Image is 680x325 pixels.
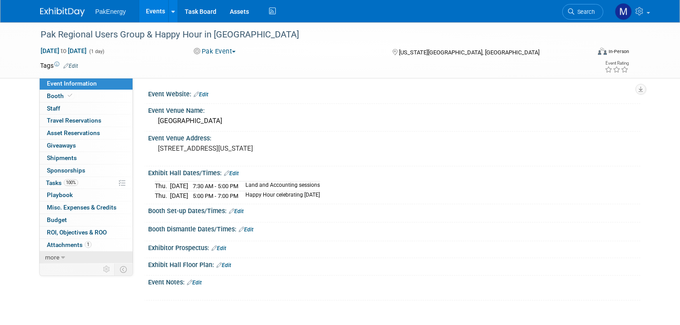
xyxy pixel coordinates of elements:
span: [US_STATE][GEOGRAPHIC_DATA], [GEOGRAPHIC_DATA] [399,49,539,56]
span: Tasks [46,179,78,186]
div: Exhibit Hall Floor Plan: [148,258,640,270]
span: Attachments [47,241,91,248]
div: Event Rating [605,61,629,66]
a: Tasks100% [40,177,133,189]
a: Edit [224,170,239,177]
span: 5:00 PM - 7:00 PM [193,193,238,199]
span: [DATE] [DATE] [40,47,87,55]
a: Edit [229,208,244,214]
i: Booth reservation complete [68,93,72,98]
a: Misc. Expenses & Credits [40,202,133,214]
a: Event Information [40,78,133,90]
div: Event Venue Name: [148,104,640,115]
span: Sponsorships [47,167,85,174]
td: Land and Accounting sessions [240,181,320,191]
span: 7:30 AM - 5:00 PM [193,183,238,189]
span: Misc. Expenses & Credits [47,204,116,211]
div: Event Website: [148,87,640,99]
div: Booth Set-up Dates/Times: [148,204,640,216]
div: In-Person [608,48,629,55]
img: Format-Inperson.png [598,48,607,55]
span: Asset Reservations [47,129,100,136]
span: Playbook [47,191,73,198]
div: Exhibit Hall Dates/Times: [148,166,640,178]
div: Event Format [542,46,629,60]
div: [GEOGRAPHIC_DATA] [155,114,634,128]
a: Shipments [40,152,133,164]
span: to [59,47,68,54]
a: Booth [40,90,133,102]
a: Edit [187,280,202,286]
div: Pak Regional Users Group & Happy Hour in [GEOGRAPHIC_DATA] [37,27,579,43]
img: ExhibitDay [40,8,85,16]
span: Search [574,8,595,15]
span: Booth [47,92,74,99]
span: Staff [47,105,60,112]
td: [DATE] [170,181,188,191]
span: Budget [47,216,67,223]
a: Edit [216,262,231,268]
span: 100% [64,179,78,186]
td: Happy Hour celebrating [DATE] [240,191,320,201]
td: Thu. [155,181,170,191]
span: Giveaways [47,142,76,149]
div: Event Venue Address: [148,132,640,143]
a: Attachments1 [40,239,133,251]
a: ROI, Objectives & ROO [40,226,133,239]
td: [DATE] [170,191,188,201]
span: ROI, Objectives & ROO [47,229,107,236]
a: Search [562,4,603,20]
div: Booth Dismantle Dates/Times: [148,222,640,234]
td: Personalize Event Tab Strip [99,263,115,275]
a: Giveaways [40,140,133,152]
span: Event Information [47,80,97,87]
td: Toggle Event Tabs [114,263,133,275]
a: Edit [239,226,253,233]
a: Staff [40,103,133,115]
td: Tags [40,61,78,70]
a: Asset Reservations [40,127,133,139]
a: Edit [211,245,226,251]
div: Exhibitor Prospectus: [148,241,640,253]
a: Budget [40,214,133,226]
a: Sponsorships [40,165,133,177]
a: Edit [194,91,208,98]
td: Thu. [155,191,170,201]
div: Event Notes: [148,276,640,287]
a: Edit [63,63,78,69]
button: Pak Event [191,47,239,56]
a: Travel Reservations [40,115,133,127]
span: Shipments [47,154,77,161]
img: Mary Walker [615,3,632,20]
span: (1 day) [88,49,104,54]
pre: [STREET_ADDRESS][US_STATE] [158,144,344,152]
span: more [45,254,59,261]
span: Travel Reservations [47,117,101,124]
span: 1 [85,241,91,248]
a: Playbook [40,189,133,201]
a: more [40,251,133,263]
span: PakEnergy [95,8,126,15]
